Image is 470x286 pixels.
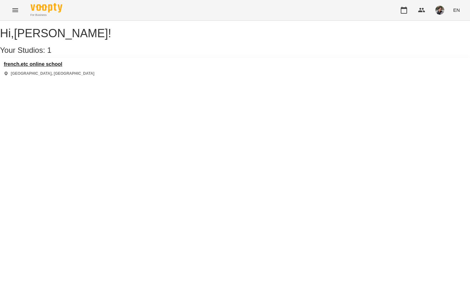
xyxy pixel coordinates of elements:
img: Voopty Logo [31,3,62,12]
span: For Business [31,13,62,17]
button: Menu [8,3,23,18]
button: EN [451,4,462,16]
span: 1 [47,46,51,54]
a: french.etc online school [4,61,94,67]
p: [GEOGRAPHIC_DATA], [GEOGRAPHIC_DATA] [11,71,94,76]
img: 3324ceff06b5eb3c0dd68960b867f42f.jpeg [435,6,444,15]
span: EN [453,7,460,13]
